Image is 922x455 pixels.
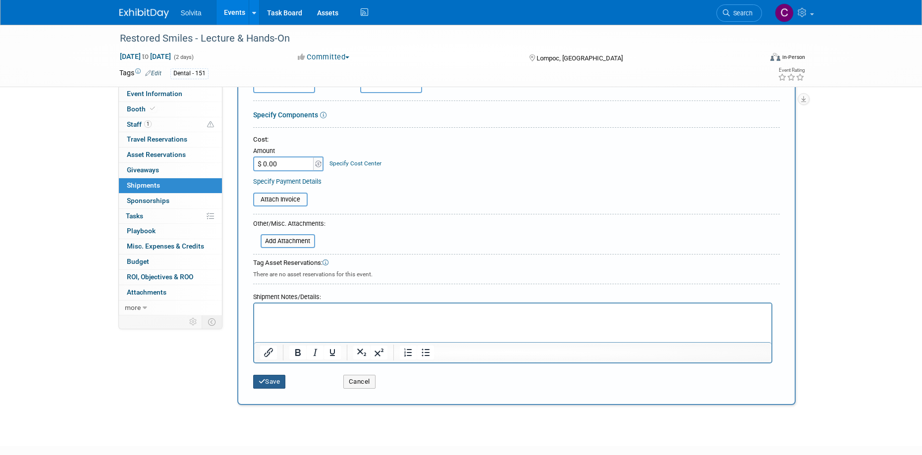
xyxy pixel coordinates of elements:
span: Solvita [181,9,202,17]
span: Attachments [127,288,166,296]
span: 1 [144,120,152,128]
a: Specify Cost Center [329,160,381,167]
button: Bold [289,346,306,359]
div: Other/Misc. Attachments: [253,219,325,231]
span: [DATE] [DATE] [119,52,171,61]
a: Event Information [119,87,222,101]
a: Travel Reservations [119,132,222,147]
span: Tasks [126,212,143,220]
a: Specify Components [253,111,318,119]
div: Shipment Notes/Details: [253,288,772,303]
span: Budget [127,257,149,265]
div: Event Format [704,51,806,66]
img: Cindy Miller [775,3,794,22]
a: Misc. Expenses & Credits [119,239,222,254]
span: Booth [127,105,157,113]
button: Bullet list [417,346,434,359]
td: Tags [119,68,162,79]
button: Underline [324,346,341,359]
span: Giveaways [127,166,159,174]
span: Staff [127,120,152,128]
a: Asset Reservations [119,148,222,162]
a: more [119,301,222,315]
div: There are no asset reservations for this event. [253,268,780,279]
img: Format-Inperson.png [770,53,780,61]
a: Budget [119,254,222,269]
div: Tag Asset Reservations: [253,258,780,268]
span: Sponsorships [127,197,169,204]
a: Giveaways [119,163,222,178]
span: Potential Scheduling Conflict -- at least one attendee is tagged in another overlapping event. [207,120,214,129]
a: Attachments [119,285,222,300]
a: ROI, Objectives & ROO [119,270,222,285]
span: Misc. Expenses & Credits [127,242,204,250]
a: Booth [119,102,222,117]
span: to [141,52,150,60]
img: ExhibitDay [119,8,169,18]
span: more [125,303,141,311]
span: Travel Reservations [127,135,187,143]
span: Event Information [127,90,182,98]
span: ROI, Objectives & ROO [127,273,193,281]
div: Dental - 151 [170,68,209,79]
button: Numbered list [400,346,417,359]
span: Playbook [127,227,156,235]
div: Amount [253,147,325,156]
iframe: Rich Text Area [254,303,771,342]
button: Subscript [353,346,370,359]
div: In-Person [782,53,805,61]
a: Edit [145,70,162,77]
button: Insert/edit link [260,346,277,359]
a: Sponsorships [119,194,222,208]
button: Superscript [371,346,387,359]
button: Save [253,375,286,389]
div: Event Rating [778,68,805,73]
span: Asset Reservations [127,151,186,158]
div: Cost: [253,135,780,145]
button: Cancel [343,375,376,389]
a: Search [716,4,762,22]
td: Toggle Event Tabs [202,315,222,328]
span: (2 days) [173,54,194,60]
a: Staff1 [119,117,222,132]
span: Lompoc, [GEOGRAPHIC_DATA] [537,54,623,62]
button: Committed [294,52,353,62]
a: Tasks [119,209,222,224]
span: Search [730,9,753,17]
a: Shipments [119,178,222,193]
td: Personalize Event Tab Strip [185,315,202,328]
div: Restored Smiles - Lecture & Hands-On [116,30,747,48]
a: Playbook [119,224,222,239]
a: Specify Payment Details [253,178,322,185]
span: Shipments [127,181,160,189]
i: Booth reservation complete [150,106,155,111]
button: Italic [307,346,324,359]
